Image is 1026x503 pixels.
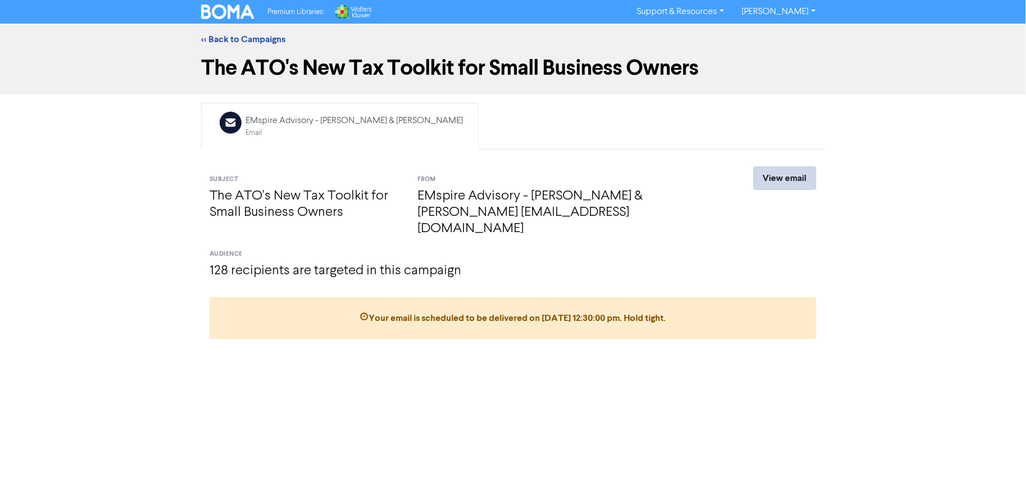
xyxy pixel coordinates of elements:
[201,55,825,81] h1: The ATO's New Tax Toolkit for Small Business Owners
[210,250,816,259] div: Audience
[417,188,712,237] h4: EMspire Advisory - [PERSON_NAME] & [PERSON_NAME] [EMAIL_ADDRESS][DOMAIN_NAME]
[210,188,401,221] h4: The ATO's New Tax Toolkit for Small Business Owners
[628,3,733,21] a: Support & Resources
[970,449,1026,503] iframe: Chat Widget
[210,263,816,279] h4: 128 recipients are targeted in this campaign
[246,114,463,128] div: EMspire Advisory - [PERSON_NAME] & [PERSON_NAME]
[360,312,666,324] span: Your email is scheduled to be delivered on [DATE] 12:30:00 pm . Hold tight.
[201,34,285,45] a: << Back to Campaigns
[417,175,712,184] div: From
[334,4,372,19] img: Wolters Kluwer
[753,166,816,190] a: View email
[246,128,463,138] div: Email
[733,3,825,21] a: [PERSON_NAME]
[267,8,325,16] span: Premium Libraries:
[210,175,401,184] div: Subject
[201,4,254,19] img: BOMA Logo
